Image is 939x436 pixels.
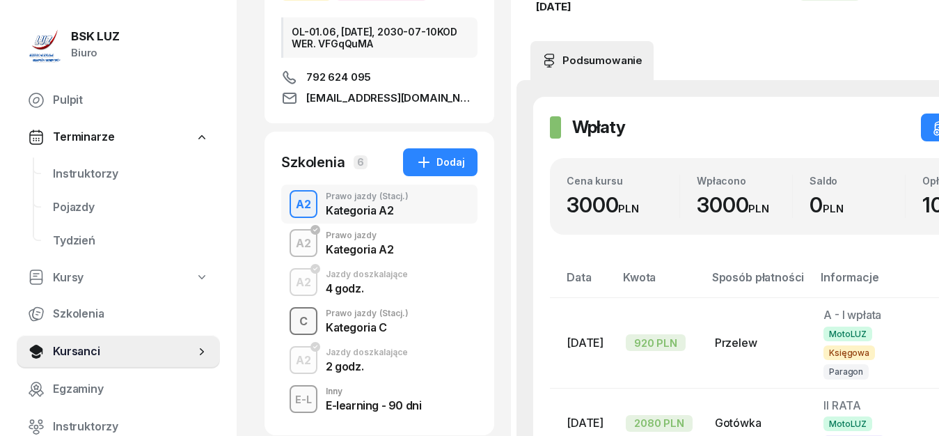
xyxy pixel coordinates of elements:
[71,44,120,62] div: Biuro
[281,90,478,107] a: [EMAIL_ADDRESS][DOMAIN_NAME]
[567,416,603,430] span: [DATE]
[290,190,317,218] button: A2
[697,192,792,218] div: 3000
[306,69,371,86] span: 792 624 095
[823,398,861,412] span: II RATA
[290,349,317,373] div: A2
[626,415,693,432] div: 2080 PLN
[306,90,478,107] span: [EMAIL_ADDRESS][DOMAIN_NAME]
[326,231,393,240] div: Prawo jazdy
[697,175,792,187] div: Wpłacono
[53,232,209,250] span: Tydzień
[53,343,195,361] span: Kursanci
[326,309,409,318] div: Prawo jazdy
[42,224,220,258] a: Tydzień
[290,307,317,335] button: C
[379,309,409,318] span: (Stacj.)
[53,305,209,323] span: Szkolenia
[281,380,478,419] button: E-LInnyE-learning - 90 dni
[823,364,869,379] span: Paragon
[290,232,317,256] div: A2
[17,297,220,331] a: Szkolenia
[290,391,317,408] div: E-L
[416,154,465,171] div: Dodaj
[17,373,220,406] a: Egzaminy
[354,155,368,169] span: 6
[530,41,654,80] a: Podsumowanie
[715,334,801,352] div: Przelew
[379,192,409,201] span: (Stacj.)
[71,31,120,42] div: BSK LUZ
[823,345,875,360] span: Księgowa
[572,116,625,139] h2: Wpłaty
[326,205,409,216] div: Kategoria A2
[294,310,313,334] div: C
[290,346,317,374] button: A2
[53,380,209,398] span: Egzaminy
[615,268,704,298] th: Kwota
[281,69,478,86] a: 792 624 095
[823,327,872,341] span: MotoLUZ
[810,192,905,218] div: 0
[567,336,603,350] span: [DATE]
[715,414,801,433] div: Gotówka
[17,262,220,294] a: Kursy
[618,202,639,215] small: PLN
[42,191,220,224] a: Pojazdy
[290,193,317,217] div: A2
[281,263,478,302] button: A2Jazdy doszkalające4 godz.
[326,244,393,255] div: Kategoria A2
[550,268,615,298] th: Data
[567,175,679,187] div: Cena kursu
[53,165,209,183] span: Instruktorzy
[626,334,686,351] div: 920 PLN
[281,17,478,58] div: OL-01.06, [DATE], 2030-07-10KOD WER. VFGqQuMA
[567,192,679,218] div: 3000
[326,387,421,396] div: Inny
[403,148,478,176] button: Dodaj
[281,341,478,380] button: A2Jazdy doszkalające2 godz.
[326,348,408,357] div: Jazdy doszkalające
[290,271,317,295] div: A2
[326,361,408,372] div: 2 godz.
[53,269,84,287] span: Kursy
[17,84,220,117] a: Pulpit
[704,268,812,298] th: Sposób płatności
[823,416,872,431] span: MotoLUZ
[53,128,114,146] span: Terminarze
[290,385,317,413] button: E-L
[326,283,408,294] div: 4 godz.
[326,400,421,411] div: E-learning - 90 dni
[326,270,408,279] div: Jazdy doszkalające
[281,153,345,172] div: Szkolenia
[42,157,220,191] a: Instruktorzy
[17,121,220,153] a: Terminarze
[53,418,209,436] span: Instruktorzy
[53,91,209,109] span: Pulpit
[290,268,317,296] button: A2
[326,322,409,333] div: Kategoria C
[812,268,929,298] th: Informacje
[823,308,881,322] span: A - I wpłata
[281,185,478,224] button: A2Prawo jazdy(Stacj.)Kategoria A2
[17,335,220,368] a: Kursanci
[823,202,844,215] small: PLN
[810,175,905,187] div: Saldo
[281,302,478,341] button: CPrawo jazdy(Stacj.)Kategoria C
[326,192,409,201] div: Prawo jazdy
[53,198,209,217] span: Pojazdy
[281,224,478,263] button: A2Prawo jazdyKategoria A2
[290,229,317,257] button: A2
[748,202,769,215] small: PLN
